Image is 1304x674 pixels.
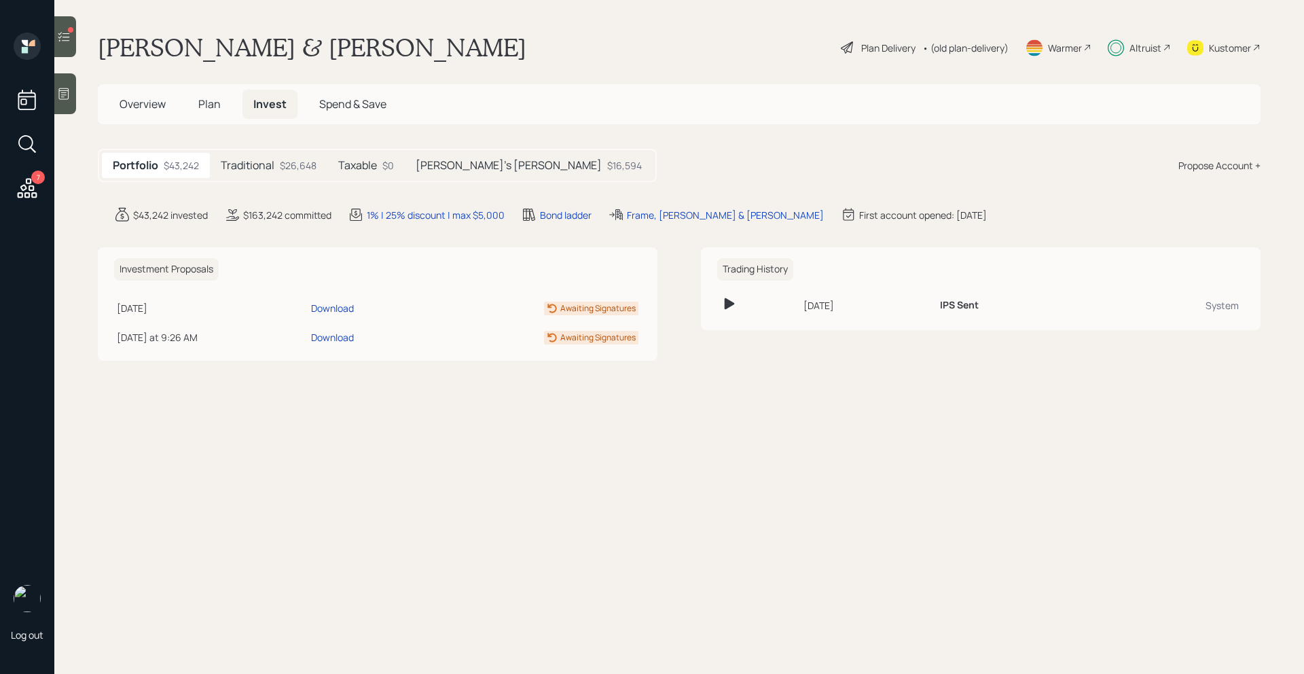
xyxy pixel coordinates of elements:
[1048,41,1082,55] div: Warmer
[311,301,354,315] div: Download
[367,208,505,222] div: 1% | 25% discount | max $5,000
[416,159,602,172] h5: [PERSON_NAME]'s [PERSON_NAME]
[859,208,987,222] div: First account opened: [DATE]
[382,158,394,173] div: $0
[117,301,306,315] div: [DATE]
[338,159,377,172] h5: Taxable
[1129,41,1161,55] div: Altruist
[627,208,824,222] div: Frame, [PERSON_NAME] & [PERSON_NAME]
[861,41,916,55] div: Plan Delivery
[253,96,287,111] span: Invest
[98,33,526,63] h1: [PERSON_NAME] & [PERSON_NAME]
[11,628,43,641] div: Log out
[198,96,221,111] span: Plan
[1104,298,1239,313] div: System
[940,300,979,311] h6: IPS Sent
[922,41,1009,55] div: • (old plan-delivery)
[560,332,636,344] div: Awaiting Signatures
[607,158,642,173] div: $16,594
[120,96,166,111] span: Overview
[14,585,41,612] img: michael-russo-headshot.png
[311,330,354,344] div: Download
[803,298,929,313] div: [DATE]
[1209,41,1251,55] div: Kustomer
[133,208,208,222] div: $43,242 invested
[221,159,274,172] h5: Traditional
[319,96,386,111] span: Spend & Save
[540,208,592,222] div: Bond ladder
[164,158,199,173] div: $43,242
[717,258,793,281] h6: Trading History
[560,302,636,315] div: Awaiting Signatures
[243,208,331,222] div: $163,242 committed
[1178,158,1261,173] div: Propose Account +
[117,330,306,344] div: [DATE] at 9:26 AM
[280,158,316,173] div: $26,648
[113,159,158,172] h5: Portfolio
[114,258,219,281] h6: Investment Proposals
[31,171,45,184] div: 7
